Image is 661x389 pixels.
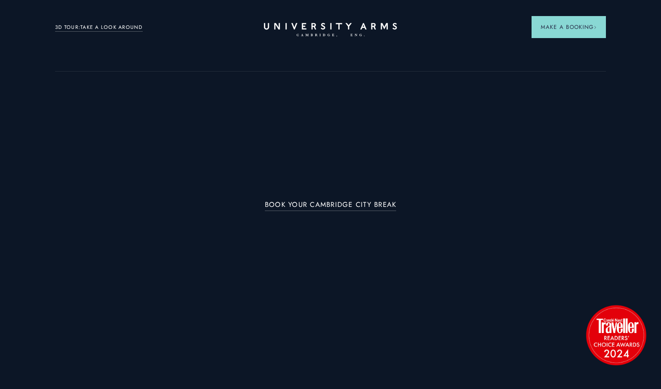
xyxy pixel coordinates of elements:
a: 3D TOUR:TAKE A LOOK AROUND [55,23,143,32]
button: Make a BookingArrow icon [532,16,606,38]
a: BOOK YOUR CAMBRIDGE CITY BREAK [265,201,397,211]
span: Make a Booking [541,23,597,31]
img: Arrow icon [594,26,597,29]
img: image-2524eff8f0c5d55edbf694693304c4387916dea5-1501x1501-png [582,300,650,369]
a: Home [264,23,397,37]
